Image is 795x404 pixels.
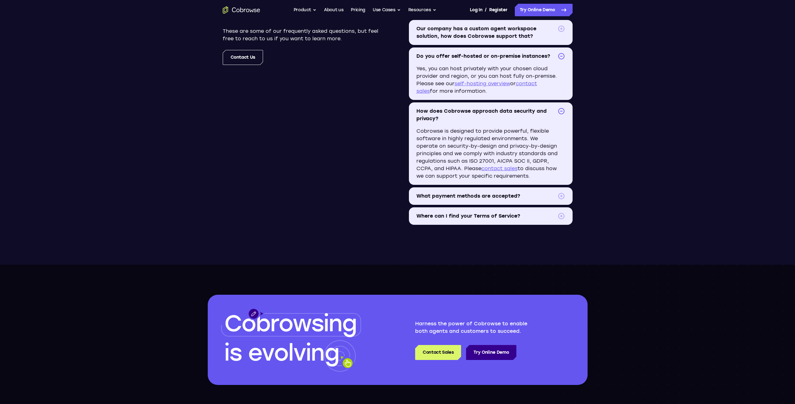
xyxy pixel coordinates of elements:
[470,4,482,16] a: Log In
[409,207,573,225] summary: Where can I find your Terms of Service?
[416,192,555,200] span: What payment methods are accepted?
[416,25,555,40] span: Our company has a custom agent workspace solution, how does Cobrowse support that?
[485,6,487,14] span: /
[223,50,263,65] a: Contact us
[409,187,573,205] summary: What payment methods are accepted?
[373,4,401,16] button: Use Cases
[224,310,357,337] span: Cobrowsing
[409,127,573,185] p: Cobrowse is designed to provide powerful, flexible software in highly regulated environments. We ...
[223,6,260,14] a: Go to the home page
[489,4,507,16] a: Register
[248,339,339,366] span: evolving
[351,4,365,16] a: Pricing
[415,320,541,335] p: Harness the power of Cobrowse to enable both agents and customers to succeed.
[409,47,573,65] summary: Do you offer self-hosted or on-premise instances?
[224,339,242,366] span: is
[515,4,573,16] a: Try Online Demo
[408,4,436,16] button: Resources
[416,107,555,122] span: How does Cobrowse approach data security and privacy?
[455,81,510,86] a: self-hosting overview
[223,27,386,42] p: These are some of our frequently asked questions, but feel free to reach to us if you want to lea...
[294,4,317,16] button: Product
[416,212,555,220] span: Where can I find your Terms of Service?
[409,102,573,127] summary: How does Cobrowse approach data security and privacy?
[324,4,343,16] a: About us
[409,65,573,100] p: Yes, you can host privately with your chosen cloud provider and region, or you can host fully on-...
[415,345,461,360] a: Contact Sales
[481,165,518,171] a: contact sales
[409,20,573,45] summary: Our company has a custom agent workspace solution, how does Cobrowse support that?
[416,52,555,60] span: Do you offer self-hosted or on-premise instances?
[466,345,516,360] a: Try Online Demo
